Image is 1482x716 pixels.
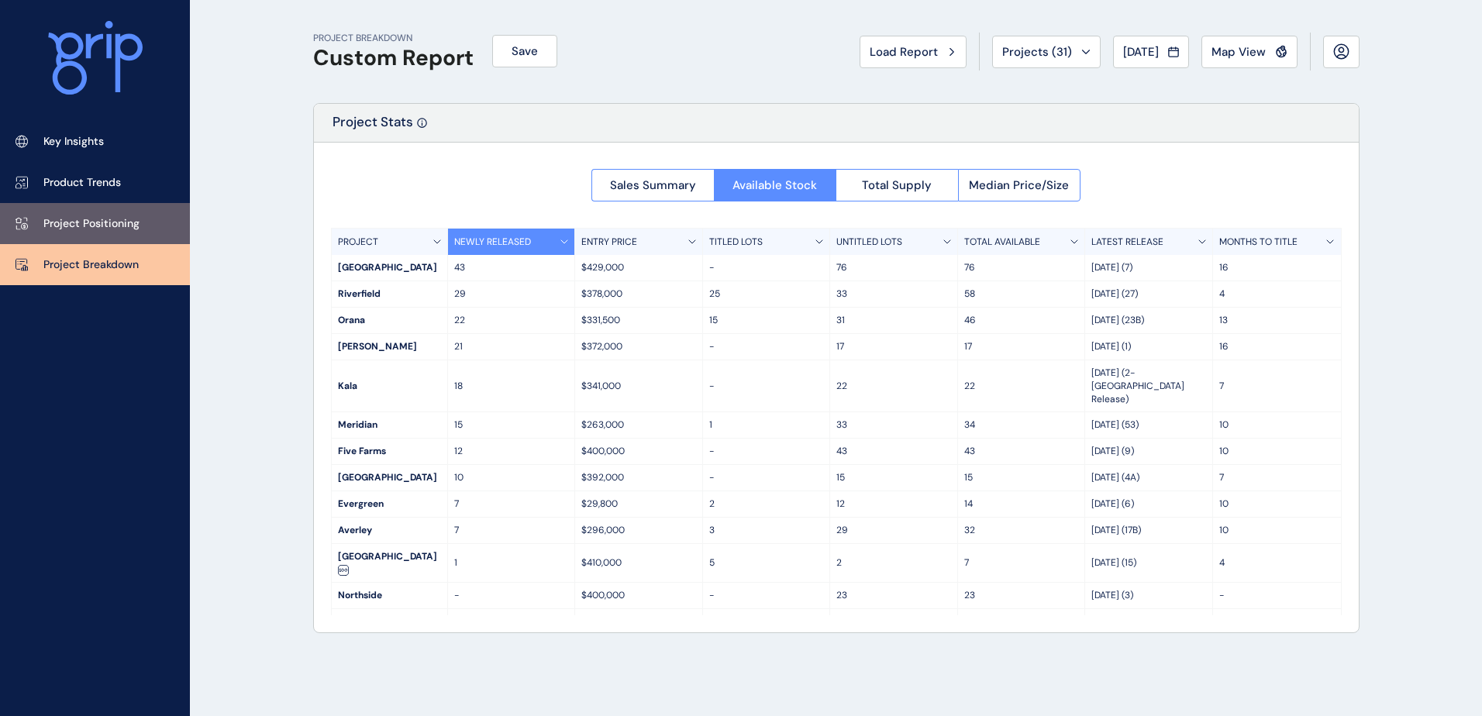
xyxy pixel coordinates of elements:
[1219,471,1335,484] p: 7
[964,287,1079,301] p: 58
[1091,236,1163,249] p: LATEST RELEASE
[964,261,1079,274] p: 76
[1002,44,1072,60] span: Projects ( 31 )
[454,556,569,570] p: 1
[1091,418,1206,432] p: [DATE] (53)
[332,373,447,399] div: Kala
[709,380,824,393] p: -
[1219,314,1335,327] p: 13
[836,340,951,353] p: 17
[1123,44,1159,60] span: [DATE]
[1211,44,1266,60] span: Map View
[332,308,447,333] div: Orana
[836,445,951,458] p: 43
[1219,236,1298,249] p: MONTHS TO TITLE
[43,257,139,273] p: Project Breakdown
[836,497,951,511] p: 12
[332,439,447,464] div: Five Farms
[964,471,1079,484] p: 15
[332,465,447,491] div: [GEOGRAPHIC_DATA]
[43,134,104,150] p: Key Insights
[581,418,696,432] p: $263,000
[964,556,1079,570] p: 7
[332,491,447,517] div: Evergreen
[332,518,447,543] div: Averley
[1219,497,1335,511] p: 10
[581,380,696,393] p: $341,000
[1091,445,1206,458] p: [DATE] (9)
[581,287,696,301] p: $378,000
[454,524,569,537] p: 7
[836,261,951,274] p: 76
[836,589,951,602] p: 23
[1219,445,1335,458] p: 10
[870,44,938,60] span: Load Report
[454,497,569,511] p: 7
[862,177,932,193] span: Total Supply
[581,471,696,484] p: $392,000
[836,314,951,327] p: 31
[964,589,1079,602] p: 23
[709,589,824,602] p: -
[454,261,569,274] p: 43
[338,236,378,249] p: PROJECT
[454,471,569,484] p: 10
[43,175,121,191] p: Product Trends
[454,236,531,249] p: NEWLY RELEASED
[591,169,714,201] button: Sales Summary
[1219,524,1335,537] p: 10
[332,609,447,635] div: One Bells
[1219,287,1335,301] p: 4
[332,334,447,360] div: [PERSON_NAME]
[332,281,447,307] div: Riverfield
[1219,556,1335,570] p: 4
[709,556,824,570] p: 5
[836,236,902,249] p: UNTITLED LOTS
[333,113,413,142] p: Project Stats
[969,177,1069,193] span: Median Price/Size
[709,340,824,353] p: -
[709,287,824,301] p: 25
[43,216,140,232] p: Project Positioning
[709,418,824,432] p: 1
[1219,340,1335,353] p: 16
[332,412,447,438] div: Meridian
[836,169,958,201] button: Total Supply
[1219,418,1335,432] p: 10
[610,177,696,193] span: Sales Summary
[1091,367,1206,405] p: [DATE] (2- [GEOGRAPHIC_DATA] Release)
[836,556,951,570] p: 2
[1091,497,1206,511] p: [DATE] (6)
[581,445,696,458] p: $400,000
[581,340,696,353] p: $372,000
[1219,589,1335,602] p: -
[836,287,951,301] p: 33
[1091,340,1206,353] p: [DATE] (1)
[1219,261,1335,274] p: 16
[964,236,1040,249] p: TOTAL AVAILABLE
[454,340,569,353] p: 21
[454,287,569,301] p: 29
[1201,36,1298,68] button: Map View
[454,380,569,393] p: 18
[958,169,1081,201] button: Median Price/Size
[581,556,696,570] p: $410,000
[492,35,557,67] button: Save
[1091,471,1206,484] p: [DATE] (4A)
[732,177,817,193] span: Available Stock
[581,524,696,537] p: $296,000
[709,236,763,249] p: TITLED LOTS
[1091,556,1206,570] p: [DATE] (15)
[964,380,1079,393] p: 22
[1091,261,1206,274] p: [DATE] (7)
[512,43,538,59] span: Save
[1091,589,1206,602] p: [DATE] (3)
[860,36,967,68] button: Load Report
[1091,314,1206,327] p: [DATE] (23B)
[714,169,836,201] button: Available Stock
[964,445,1079,458] p: 43
[454,314,569,327] p: 22
[964,340,1079,353] p: 17
[581,497,696,511] p: $29,800
[964,418,1079,432] p: 34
